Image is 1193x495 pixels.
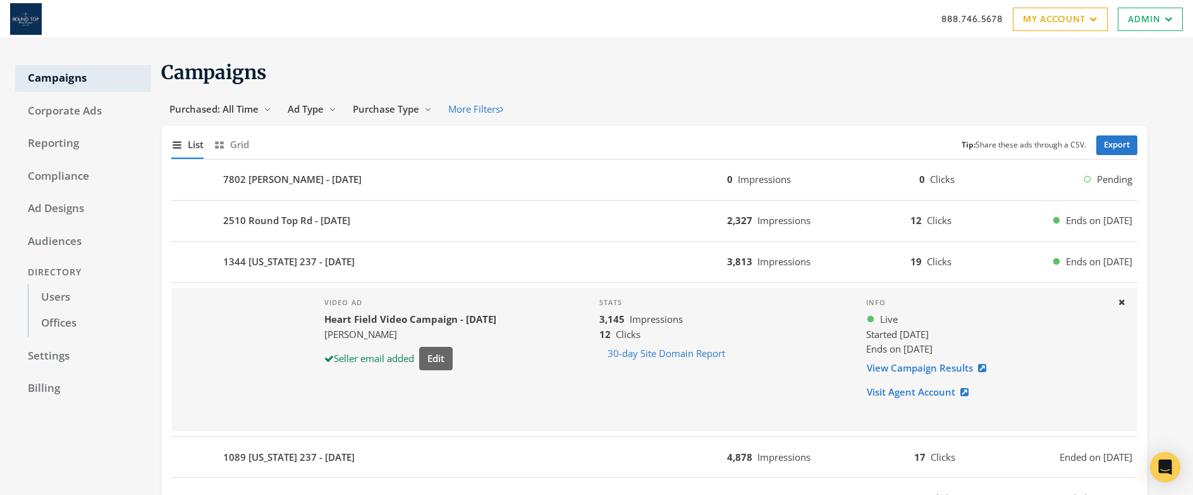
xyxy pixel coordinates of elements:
span: List [188,137,204,152]
span: Live [880,312,898,327]
a: 888.746.5678 [941,12,1003,25]
b: 12 [910,214,922,227]
span: Ends on [DATE] [1066,254,1132,269]
b: 12 [599,328,611,341]
a: Campaigns [15,65,151,92]
a: Settings [15,343,151,370]
button: Ad Type [279,97,345,121]
span: Purchase Type [353,103,419,115]
a: Offices [28,310,151,337]
a: Audiences [15,229,151,255]
button: Purchased: All Time [161,97,279,121]
span: Grid [230,137,249,152]
a: Admin [1118,8,1183,31]
a: Compliance [15,163,151,190]
span: Impressions [757,255,811,268]
b: 7802 [PERSON_NAME] - [DATE] [223,172,362,187]
b: 0 [727,173,733,185]
b: 0 [919,173,925,185]
div: Seller email added [324,351,414,366]
button: More Filters [440,97,511,121]
div: Open Intercom Messenger [1150,452,1180,482]
a: My Account [1013,8,1108,31]
b: 3,145 [599,313,625,325]
span: Impressions [757,214,811,227]
button: 30-day Site Domain Report [599,342,733,365]
div: Directory [15,261,151,284]
span: Clicks [927,214,951,227]
span: Campaigns [161,60,267,84]
a: View Campaign Results [866,356,994,380]
a: Billing [15,375,151,402]
a: Ad Designs [15,196,151,222]
b: 17 [914,451,926,463]
button: Grid [214,131,249,158]
span: Clicks [927,255,951,268]
b: 3,813 [727,255,752,268]
img: Adwerx [10,3,42,35]
button: 2510 Round Top Rd - [DATE]2,327Impressions12ClicksEnds on [DATE] [171,206,1137,236]
b: 2,327 [727,214,752,227]
button: 1344 [US_STATE] 237 - [DATE]3,813Impressions19ClicksEnds on [DATE] [171,247,1137,277]
div: Started [DATE] [866,327,1107,342]
div: [PERSON_NAME] [324,327,496,342]
button: 7802 [PERSON_NAME] - [DATE]0Impressions0ClicksPending [171,165,1137,195]
a: Reporting [15,130,151,157]
b: 19 [910,255,922,268]
a: Export [1096,135,1137,155]
span: Ad Type [288,103,324,115]
b: 2510 Round Top Rd - [DATE] [223,213,350,228]
button: Edit [419,347,453,370]
button: Purchase Type [345,97,440,121]
span: Impressions [738,173,791,185]
b: 1344 [US_STATE] 237 - [DATE] [223,254,355,269]
a: Users [28,284,151,311]
span: Ends on [DATE] [866,342,933,355]
b: 4,878 [727,451,752,463]
span: Impressions [630,313,683,325]
h4: Stats [599,298,846,307]
span: Ended on [DATE] [1060,450,1132,465]
span: Impressions [757,451,811,463]
small: Share these ads through a CSV. [962,139,1086,151]
b: Tip: [962,139,976,150]
button: List [171,131,204,158]
button: 1089 [US_STATE] 237 - [DATE]4,878Impressions17ClicksEnded on [DATE] [171,442,1137,472]
b: Heart Field Video Campaign - [DATE] [324,313,496,325]
a: Visit Agent Account [866,380,977,404]
span: Clicks [930,173,955,185]
h4: Info [866,298,1107,307]
h4: Video Ad [324,298,496,307]
span: Clicks [931,451,955,463]
span: Clicks [616,328,640,341]
span: Ends on [DATE] [1066,213,1132,228]
b: 1089 [US_STATE] 237 - [DATE] [223,450,355,465]
span: Pending [1097,172,1132,187]
a: Corporate Ads [15,98,151,125]
span: Purchased: All Time [169,103,259,115]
